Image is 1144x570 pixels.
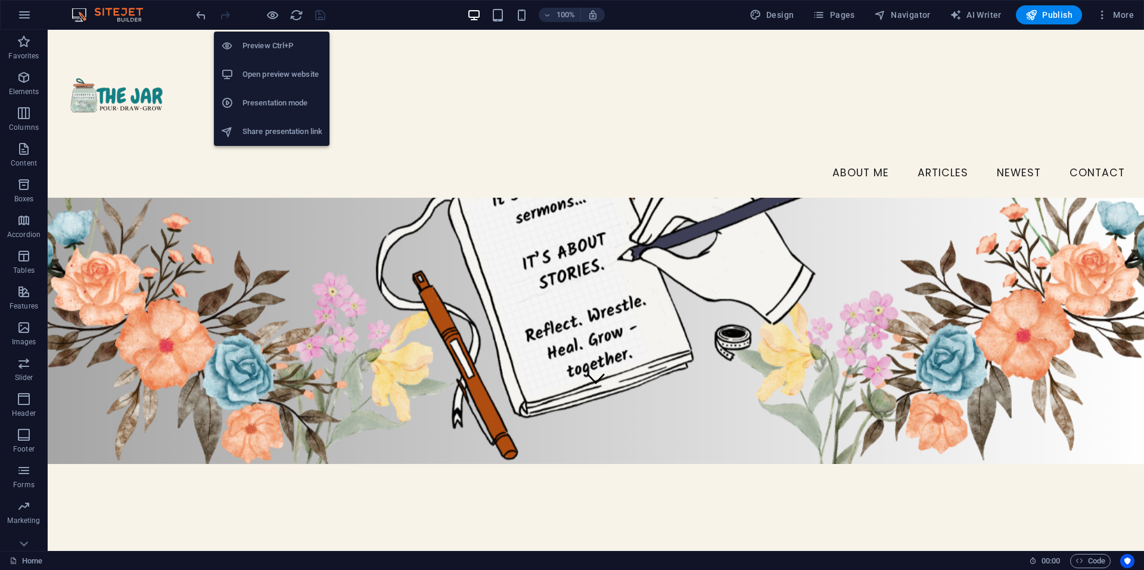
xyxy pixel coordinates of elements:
[869,5,935,24] button: Navigator
[1029,554,1061,568] h6: Session time
[7,516,40,525] p: Marketing
[10,301,38,311] p: Features
[15,373,33,382] p: Slider
[290,8,303,22] i: Reload page
[1042,554,1060,568] span: 00 00
[194,8,208,22] button: undo
[69,8,158,22] img: Editor Logo
[557,8,576,22] h6: 100%
[9,123,39,132] p: Columns
[750,9,794,21] span: Design
[13,266,35,275] p: Tables
[14,194,34,204] p: Boxes
[813,9,854,21] span: Pages
[194,8,208,22] i: Undo: Change filter (Ctrl+Z)
[8,51,39,61] p: Favorites
[1096,9,1134,21] span: More
[1070,554,1111,568] button: Code
[243,96,322,110] h6: Presentation mode
[243,67,322,82] h6: Open preview website
[10,554,42,568] a: Click to cancel selection. Double-click to open Pages
[12,409,36,418] p: Header
[1075,554,1105,568] span: Code
[1092,5,1139,24] button: More
[1025,9,1072,21] span: Publish
[243,39,322,53] h6: Preview Ctrl+P
[12,337,36,347] p: Images
[1120,554,1134,568] button: Usercentrics
[874,9,931,21] span: Navigator
[289,8,303,22] button: reload
[9,87,39,96] p: Elements
[950,9,1002,21] span: AI Writer
[13,480,35,490] p: Forms
[539,8,581,22] button: 100%
[808,5,859,24] button: Pages
[13,444,35,454] p: Footer
[11,158,37,168] p: Content
[1050,556,1052,565] span: :
[945,5,1006,24] button: AI Writer
[1016,5,1082,24] button: Publish
[7,230,41,239] p: Accordion
[745,5,799,24] button: Design
[243,124,322,139] h6: Share presentation link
